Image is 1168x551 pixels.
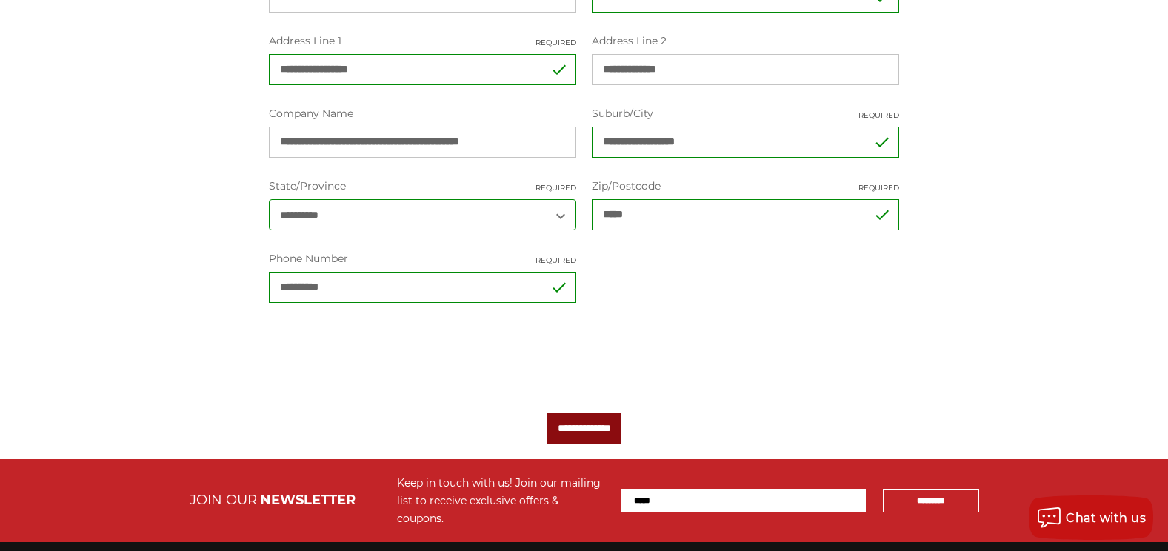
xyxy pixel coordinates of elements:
[1066,511,1146,525] span: Chat with us
[269,106,576,121] label: Company Name
[535,37,576,48] small: Required
[269,178,576,194] label: State/Province
[858,182,899,193] small: Required
[592,33,899,49] label: Address Line 2
[269,251,576,267] label: Phone Number
[269,324,494,381] iframe: reCAPTCHA
[592,106,899,121] label: Suburb/City
[269,33,576,49] label: Address Line 1
[592,178,899,194] label: Zip/Postcode
[260,492,356,508] span: NEWSLETTER
[1029,495,1153,540] button: Chat with us
[535,182,576,193] small: Required
[397,474,607,527] div: Keep in touch with us! Join our mailing list to receive exclusive offers & coupons.
[190,492,257,508] span: JOIN OUR
[858,110,899,121] small: Required
[535,255,576,266] small: Required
